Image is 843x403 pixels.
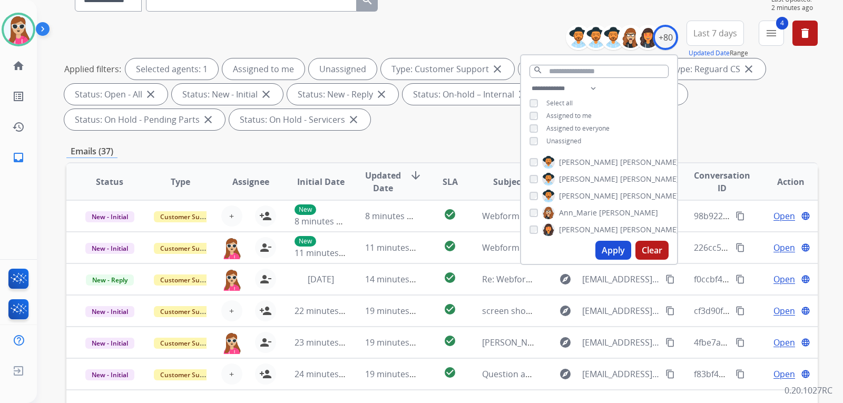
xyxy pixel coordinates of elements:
mat-icon: person_remove [259,241,272,254]
mat-icon: check_circle [444,303,456,316]
mat-icon: inbox [12,151,25,164]
mat-icon: content_copy [736,369,745,379]
div: Selected agents: 1 [125,58,218,80]
span: Range [689,48,748,57]
mat-icon: history [12,121,25,133]
span: Conversation ID [694,169,750,194]
span: [PERSON_NAME] [620,191,679,201]
p: Emails (37) [66,145,117,158]
span: 14 minutes ago [365,273,426,285]
span: New - Initial [85,338,134,349]
mat-icon: list_alt [12,90,25,103]
button: Clear [635,241,669,260]
span: New - Initial [85,306,134,317]
button: + [221,205,242,227]
span: SLA [443,175,458,188]
button: + [221,363,242,385]
mat-icon: content_copy [736,306,745,316]
img: agent-avatar [221,269,242,291]
mat-icon: check_circle [444,208,456,221]
mat-icon: person_add [259,368,272,380]
mat-icon: person_remove [259,336,272,349]
mat-icon: close [375,88,388,101]
mat-icon: content_copy [665,369,675,379]
div: Assigned to me [222,58,305,80]
img: avatar [4,15,33,44]
img: agent-avatar [221,332,242,354]
span: + [229,304,234,317]
span: 11 minutes ago [295,247,356,259]
mat-icon: explore [559,336,572,349]
span: [DATE] [308,273,334,285]
span: Last 7 days [693,31,737,35]
mat-icon: language [801,306,810,316]
span: Open [773,304,795,317]
span: [PERSON_NAME] [559,174,618,184]
mat-icon: arrow_downward [409,169,422,182]
span: screen shot of error [482,305,562,317]
mat-icon: language [801,369,810,379]
div: Type: Shipping Protection [518,58,656,80]
mat-icon: person_add [259,210,272,222]
mat-icon: content_copy [736,338,745,347]
button: Updated Date [689,49,730,57]
span: 23 minutes ago [295,337,356,348]
mat-icon: language [801,274,810,284]
div: Status: On Hold - Servicers [229,109,370,130]
span: [PERSON_NAME] [599,208,658,218]
span: [PERSON_NAME] [620,157,679,168]
mat-icon: explore [559,304,572,317]
mat-icon: person_remove [259,273,272,286]
mat-icon: close [742,63,755,75]
mat-icon: close [202,113,214,126]
mat-icon: explore [559,273,572,286]
mat-icon: person_add [259,304,272,317]
mat-icon: home [12,60,25,72]
span: 11 minutes ago [365,242,426,253]
img: agent-avatar [221,237,242,259]
div: Status: On-hold – Internal [403,84,540,105]
span: Unassigned [546,136,581,145]
mat-icon: close [144,88,157,101]
span: [PERSON_NAME] Claim [482,337,572,348]
span: [EMAIL_ADDRESS][DOMAIN_NAME] [582,336,659,349]
span: Customer Support [154,338,222,349]
span: 2 minutes ago [771,4,818,12]
button: Last 7 days [687,21,744,46]
span: New - Initial [85,211,134,222]
mat-icon: search [533,65,543,75]
span: Open [773,241,795,254]
span: 19 minutes ago [365,305,426,317]
span: 4 [776,17,788,30]
mat-icon: language [801,211,810,221]
span: Assigned to everyone [546,124,610,133]
p: New [295,236,316,247]
div: Type: Reguard CS [661,58,766,80]
mat-icon: check_circle [444,335,456,347]
button: Apply [595,241,631,260]
mat-icon: delete [799,27,811,40]
span: 24 minutes ago [295,368,356,380]
span: Assigned to me [546,111,592,120]
mat-icon: close [491,63,504,75]
span: [PERSON_NAME] [559,191,618,201]
span: Status [96,175,123,188]
span: [PERSON_NAME] [620,224,679,235]
mat-icon: menu [765,27,778,40]
span: Select all [546,99,573,107]
th: Action [747,163,818,200]
mat-icon: explore [559,368,572,380]
mat-icon: content_copy [736,211,745,221]
span: Re: Webform from [EMAIL_ADDRESS][DOMAIN_NAME] on [DATE] [482,273,735,285]
mat-icon: content_copy [665,274,675,284]
span: Ann_Marie [559,208,597,218]
span: Customer Support [154,306,222,317]
span: + [229,368,234,380]
span: Open [773,273,795,286]
span: [PERSON_NAME] [620,174,679,184]
span: Customer Support [154,243,222,254]
span: [PERSON_NAME] [559,224,618,235]
span: Question about your business profile [482,368,630,380]
mat-icon: language [801,243,810,252]
p: New [295,204,316,215]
